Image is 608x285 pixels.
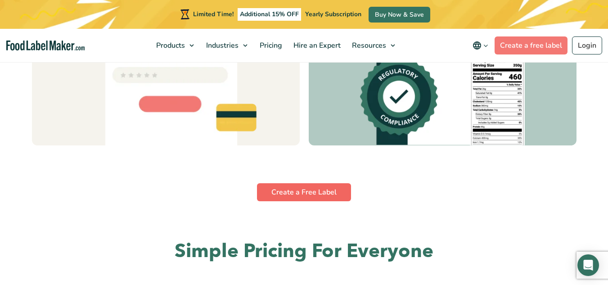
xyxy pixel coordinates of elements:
a: Industries [201,29,252,62]
a: Products [151,29,198,62]
a: Buy Now & Save [369,7,430,23]
span: Industries [203,41,239,50]
span: Products [153,41,186,50]
span: Limited Time! [193,10,234,18]
a: Create a free label [495,36,567,54]
div: Open Intercom Messenger [577,254,599,276]
a: Hire an Expert [288,29,344,62]
a: Login [572,36,602,54]
a: Pricing [254,29,286,62]
span: Hire an Expert [291,41,342,50]
span: Resources [349,41,387,50]
h2: Simple Pricing For Everyone [7,239,601,264]
a: Create a Free Label [257,183,351,201]
a: Resources [347,29,400,62]
span: Yearly Subscription [305,10,361,18]
span: Additional 15% OFF [238,8,301,21]
span: Pricing [257,41,283,50]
